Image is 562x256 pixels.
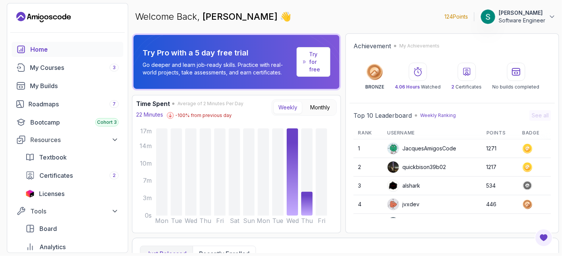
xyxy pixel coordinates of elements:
[499,17,545,24] p: Software Engineer
[353,111,412,120] h2: Top 10 Leaderboard
[482,195,518,214] td: 446
[480,9,556,24] button: user profile image[PERSON_NAME]Software Engineer
[318,217,325,224] tspan: Fri
[113,101,116,107] span: 7
[155,217,169,224] tspan: Mon
[297,47,331,77] a: Try for free
[135,11,291,23] p: Welcome Back,
[353,127,383,139] th: Rank
[387,161,446,173] div: quickbison39b02
[388,180,399,191] img: user profile image
[21,221,123,236] a: board
[21,239,123,254] a: analytics
[30,135,119,144] div: Resources
[28,100,119,109] div: Roadmaps
[353,177,383,195] td: 3
[143,47,294,58] p: Try Pro with a 5 day free trial
[30,118,119,127] div: Bootcamp
[353,41,391,51] h2: Achievement
[535,229,553,247] button: Open Feedback Button
[143,195,152,202] tspan: 3m
[39,153,67,162] span: Textbook
[420,112,456,119] p: Weekly Ranking
[12,115,123,130] a: bootcamp
[279,10,292,23] span: 👋
[482,214,518,232] td: 442
[482,127,518,139] th: Points
[353,195,383,214] td: 4
[529,110,551,121] button: See all
[395,84,420,90] span: 4.06 Hours
[39,224,57,233] span: Board
[388,217,399,229] img: user profile image
[387,198,419,210] div: jvxdev
[12,204,123,218] button: Tools
[175,112,232,119] p: -100 % from previous day
[185,217,197,224] tspan: Wed
[301,217,313,224] tspan: Thu
[365,84,384,90] p: BRONZE
[383,127,482,139] th: Username
[39,242,66,251] span: Analytics
[199,217,211,224] tspan: Thu
[12,42,123,57] a: home
[243,217,255,224] tspan: Sun
[309,51,324,73] a: Try for free
[399,43,440,49] p: My Achievements
[25,190,35,198] img: jetbrains icon
[12,133,123,147] button: Resources
[143,61,294,76] p: Go deeper and learn job-ready skills. Practice with real-world projects, take assessments, and ea...
[493,84,540,90] p: No builds completed
[257,217,270,224] tspan: Mon
[21,168,123,183] a: certificates
[286,217,299,224] tspan: Wed
[481,9,495,24] img: user profile image
[113,65,116,71] span: 3
[395,84,441,90] p: Watched
[499,9,545,17] p: [PERSON_NAME]
[216,217,224,224] tspan: Fri
[452,84,482,90] p: Certificates
[30,207,119,216] div: Tools
[353,158,383,177] td: 2
[518,127,551,139] th: Badge
[140,142,152,150] tspan: 14m
[387,217,430,229] div: Apply5489
[113,172,116,179] span: 2
[388,161,399,173] img: user profile image
[39,189,64,198] span: Licenses
[30,45,119,54] div: Home
[305,101,335,114] button: Monthly
[12,60,123,75] a: courses
[39,171,73,180] span: Certificates
[140,128,152,135] tspan: 17m
[388,143,399,154] img: default monster avatar
[388,199,399,210] img: default monster avatar
[30,63,119,72] div: My Courses
[452,84,455,90] span: 2
[482,158,518,177] td: 1217
[136,99,170,108] h3: Time Spent
[353,139,383,158] td: 1
[482,177,518,195] td: 534
[143,177,152,185] tspan: 7m
[482,139,518,158] td: 1271
[140,160,152,167] tspan: 10m
[12,96,123,112] a: roadmaps
[16,11,71,23] a: Landing page
[30,81,119,90] div: My Builds
[21,186,123,201] a: licenses
[21,150,123,165] a: textbook
[353,214,383,232] td: 5
[97,119,117,125] span: Cohort 3
[136,111,163,119] p: 22 Minutes
[273,217,284,224] tspan: Tue
[387,180,420,192] div: alshark
[171,217,182,224] tspan: Tue
[444,13,468,21] p: 124 Points
[230,217,240,224] tspan: Sat
[145,212,152,220] tspan: 0s
[387,142,456,155] div: JacquesAmigosCode
[12,78,123,93] a: builds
